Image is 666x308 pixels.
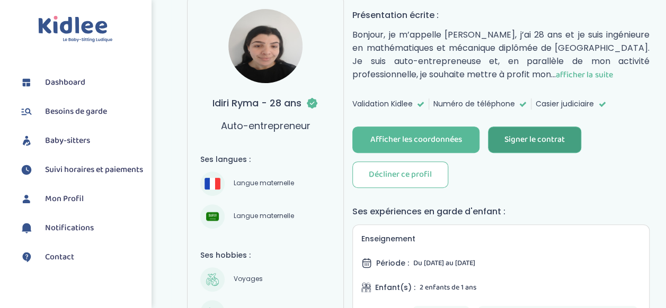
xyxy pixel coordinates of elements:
[212,96,318,110] h3: Idiri Ryma - 28 ans
[536,98,594,110] span: Casier judiciaire
[19,191,143,207] a: Mon Profil
[433,98,515,110] span: Numéro de téléphone
[228,9,303,83] img: avatar
[205,178,220,189] img: Français
[19,104,143,120] a: Besoins de garde
[361,233,641,244] h5: Enseignement
[488,126,581,153] button: Signer le contrat
[230,177,298,190] span: Langue maternelle
[19,220,143,236] a: Notifications
[45,164,143,176] span: Suivi horaires et paiements
[45,105,107,118] span: Besoins de garde
[504,134,565,146] div: Signer le contrat
[375,282,415,293] span: Enfant(s) :
[352,205,650,218] h4: Ses expériences en garde d'enfant :
[370,134,462,146] div: Afficher les coordonnées
[19,133,34,149] img: babysitters.svg
[556,68,612,81] span: afficher la suite
[221,119,310,133] p: Auto-entrepreneur
[19,220,34,236] img: notification.svg
[420,282,476,293] span: 2 enfants de 1 ans
[352,126,479,153] button: Afficher les coordonnées
[45,193,84,205] span: Mon Profil
[45,222,94,234] span: Notifications
[19,249,34,265] img: contact.svg
[230,273,267,286] span: Voyages
[352,161,448,188] button: Décliner ce profil
[413,257,475,269] span: Du [DATE] au [DATE]
[45,76,85,89] span: Dashboard
[19,162,34,178] img: suivihoraire.svg
[38,16,113,43] img: logo.svg
[19,191,34,207] img: profil.svg
[352,28,650,81] p: Bonjour, je m’appelle [PERSON_NAME], j’ai 28 ans et je suis ingénieure en mathématiques et mécani...
[45,251,74,264] span: Contact
[352,8,650,22] h4: Présentation écrite :
[45,134,90,147] span: Baby-sitters
[19,104,34,120] img: besoin.svg
[352,98,413,110] span: Validation Kidlee
[230,210,298,223] span: Langue maternelle
[206,210,219,223] img: Arabe
[19,162,143,178] a: Suivi horaires et paiements
[19,133,143,149] a: Baby-sitters
[369,169,432,181] div: Décliner ce profil
[376,258,409,269] span: Période :
[200,250,331,261] h4: Ses hobbies :
[19,249,143,265] a: Contact
[200,154,331,165] h4: Ses langues :
[19,75,143,90] a: Dashboard
[19,75,34,90] img: dashboard.svg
